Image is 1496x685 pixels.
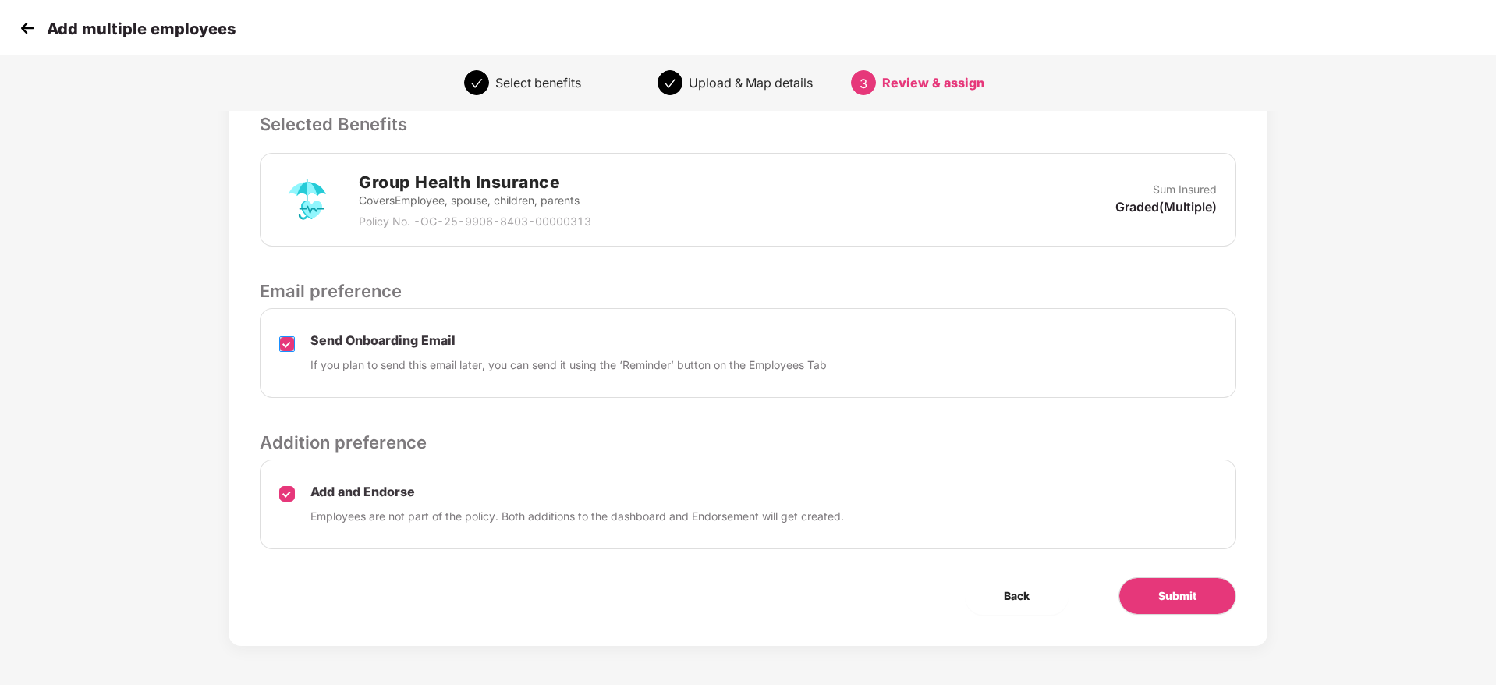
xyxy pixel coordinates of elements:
[260,278,1236,304] p: Email preference
[1004,587,1030,605] span: Back
[359,213,591,230] p: Policy No. - OG-25-9906-8403-00000313
[47,20,236,38] p: Add multiple employees
[16,16,39,40] img: svg+xml;base64,PHN2ZyB4bWxucz0iaHR0cDovL3d3dy53My5vcmcvMjAwMC9zdmciIHdpZHRoPSIzMCIgaGVpZ2h0PSIzMC...
[260,429,1236,456] p: Addition preference
[359,192,591,209] p: Covers Employee, spouse, children, parents
[664,77,676,90] span: check
[260,111,1236,137] p: Selected Benefits
[279,172,335,228] img: svg+xml;base64,PHN2ZyB4bWxucz0iaHR0cDovL3d3dy53My5vcmcvMjAwMC9zdmciIHdpZHRoPSI3MiIgaGVpZ2h0PSI3Mi...
[860,76,867,91] span: 3
[310,484,844,500] p: Add and Endorse
[310,332,827,349] p: Send Onboarding Email
[689,70,813,95] div: Upload & Map details
[965,577,1069,615] button: Back
[882,70,984,95] div: Review & assign
[1153,181,1217,198] p: Sum Insured
[310,508,844,525] p: Employees are not part of the policy. Both additions to the dashboard and Endorsement will get cr...
[1115,198,1217,215] p: Graded(Multiple)
[359,169,591,195] h2: Group Health Insurance
[1118,577,1236,615] button: Submit
[470,77,483,90] span: check
[1158,587,1196,605] span: Submit
[310,357,827,374] p: If you plan to send this email later, you can send it using the ‘Reminder’ button on the Employee...
[495,70,581,95] div: Select benefits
